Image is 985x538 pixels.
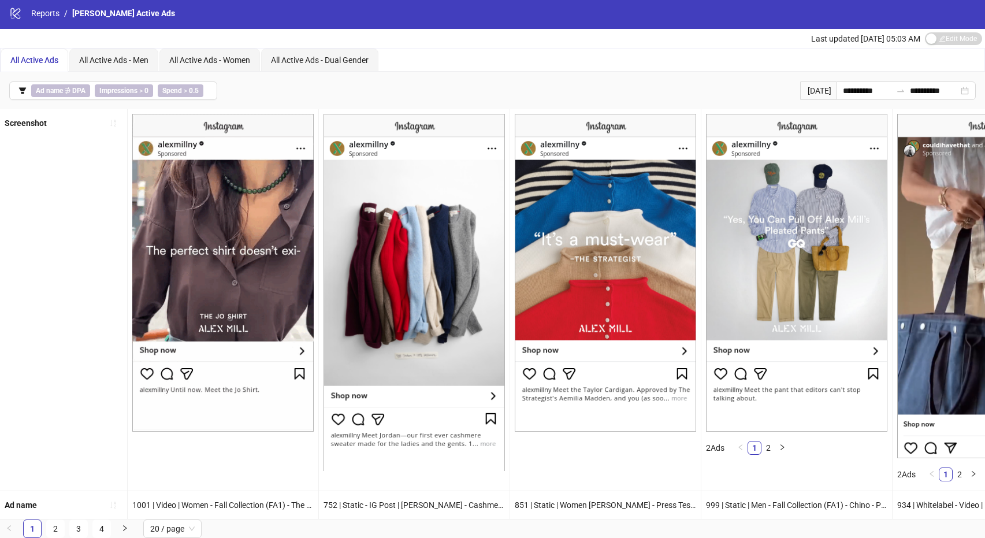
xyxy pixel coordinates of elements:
a: 1 [939,468,952,481]
img: Screenshot 120233796287680085 [515,114,696,432]
div: 752 | Static - IG Post | [PERSON_NAME] - Cashmere Flatlay | Editorial - In Studio | No Text Overl... [319,491,510,519]
span: left [928,470,935,477]
button: right [116,520,134,538]
button: right [775,441,789,455]
div: [DATE] [800,81,836,100]
li: 2 [761,441,775,455]
span: left [737,444,744,451]
div: 851 | Static | Women [PERSON_NAME] - Press Testimonial - The Strategist [PERSON_NAME] - Stacked C... [510,491,701,519]
b: Spend [162,87,182,95]
li: / [64,7,68,20]
span: All Active Ads - Dual Gender [271,55,369,65]
span: Last updated [DATE] 05:03 AM [811,34,920,43]
div: 1001 | Video | Women - Fall Collection (FA1) - The Jo Shirt - The Perfect Shirt Doesn't Exist | E... [128,491,318,519]
img: Screenshot 120234678954130085 [324,114,505,470]
div: 999 | Static | Men - Fall Collection (FA1) - Chino - Press GQ - Flatlay Styling - Full Outfit wit... [701,491,892,519]
span: [PERSON_NAME] Active Ads [72,9,175,18]
li: Next Page [967,467,980,481]
li: 2 [953,467,967,481]
span: left [6,525,13,532]
li: 1 [23,520,42,538]
li: 2 [46,520,65,538]
li: Next Page [116,520,134,538]
span: All Active Ads - Men [79,55,148,65]
a: 1 [24,520,41,537]
b: 0.5 [189,87,199,95]
a: 4 [93,520,110,537]
button: right [967,467,980,481]
div: Page Size [143,520,202,538]
li: 3 [69,520,88,538]
span: 2 Ads [706,443,724,452]
a: 2 [762,441,775,454]
a: Reports [29,7,62,20]
span: 20 / page [150,520,195,537]
b: Impressions [99,87,137,95]
button: Ad name ∌ DPAImpressions > 0Spend > 0.5 [9,81,217,100]
li: 4 [92,520,111,538]
button: left [734,441,748,455]
b: DPA [72,87,86,95]
li: 1 [939,467,953,481]
a: 1 [748,441,761,454]
b: Screenshot [5,118,47,128]
span: to [896,86,905,95]
button: left [925,467,939,481]
span: right [779,444,786,451]
li: Next Page [775,441,789,455]
a: 3 [70,520,87,537]
img: Screenshot 120234182982870085 [706,114,887,432]
span: right [970,470,977,477]
span: All Active Ads - Women [169,55,250,65]
b: 0 [144,87,148,95]
span: sort-ascending [109,501,117,509]
img: Screenshot 120233795287790085 [132,114,314,432]
span: All Active Ads [10,55,58,65]
li: Previous Page [925,467,939,481]
span: ∌ [31,84,90,97]
b: Ad name [36,87,63,95]
span: 2 Ads [897,470,916,479]
a: 2 [47,520,64,537]
a: 2 [953,468,966,481]
span: sort-ascending [109,119,117,127]
span: filter [18,87,27,95]
span: swap-right [896,86,905,95]
span: right [121,525,128,532]
li: Previous Page [734,441,748,455]
span: > [158,84,203,97]
span: > [95,84,153,97]
li: 1 [748,441,761,455]
b: Ad name [5,500,37,510]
